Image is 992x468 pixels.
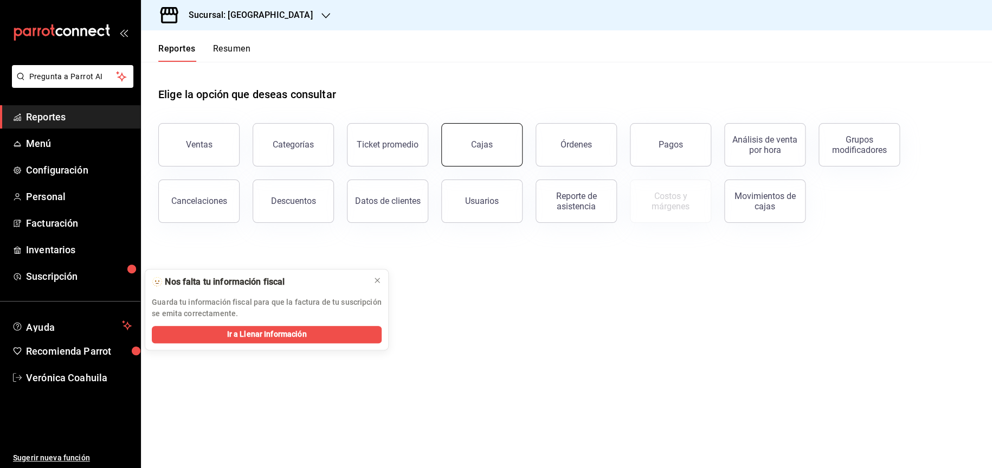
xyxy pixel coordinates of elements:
span: Reportes [26,110,132,124]
button: Pagos [630,123,711,166]
span: Configuración [26,163,132,177]
button: Ir a Llenar Información [152,326,382,343]
button: Contrata inventarios para ver este reporte [630,179,711,223]
div: Movimientos de cajas [731,191,798,211]
button: Análisis de venta por hora [724,123,806,166]
button: Ventas [158,123,240,166]
span: Suscripción [26,269,132,284]
button: Categorías [253,123,334,166]
button: Cancelaciones [158,179,240,223]
button: Órdenes [536,123,617,166]
div: Análisis de venta por hora [731,134,798,155]
button: Movimientos de cajas [724,179,806,223]
a: Cajas [441,123,523,166]
div: Costos y márgenes [637,191,704,211]
span: Personal [26,189,132,204]
span: Ir a Llenar Información [227,329,307,340]
div: Órdenes [561,139,592,150]
div: Pagos [659,139,683,150]
div: Cajas [471,138,493,151]
button: Descuentos [253,179,334,223]
div: 🫥 Nos falta tu información fiscal [152,276,364,288]
button: Reporte de asistencia [536,179,617,223]
div: Categorías [273,139,314,150]
span: Inventarios [26,242,132,257]
a: Pregunta a Parrot AI [8,79,133,90]
button: open_drawer_menu [119,28,128,37]
span: Pregunta a Parrot AI [29,71,117,82]
span: Facturación [26,216,132,230]
div: Ventas [186,139,212,150]
div: Reporte de asistencia [543,191,610,211]
button: Reportes [158,43,196,62]
button: Pregunta a Parrot AI [12,65,133,88]
div: Grupos modificadores [826,134,893,155]
div: Descuentos [271,196,316,206]
span: Menú [26,136,132,151]
span: Ayuda [26,319,118,332]
div: navigation tabs [158,43,250,62]
button: Ticket promedio [347,123,428,166]
span: Verónica Coahuila [26,370,132,385]
span: Recomienda Parrot [26,344,132,358]
button: Resumen [213,43,250,62]
button: Grupos modificadores [819,123,900,166]
div: Ticket promedio [357,139,418,150]
h1: Elige la opción que deseas consultar [158,86,336,102]
div: Cancelaciones [171,196,227,206]
button: Usuarios [441,179,523,223]
p: Guarda tu información fiscal para que la factura de tu suscripción se emita correctamente. [152,297,382,319]
h3: Sucursal: [GEOGRAPHIC_DATA] [180,9,313,22]
div: Usuarios [465,196,499,206]
button: Datos de clientes [347,179,428,223]
span: Sugerir nueva función [13,452,132,464]
div: Datos de clientes [355,196,421,206]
